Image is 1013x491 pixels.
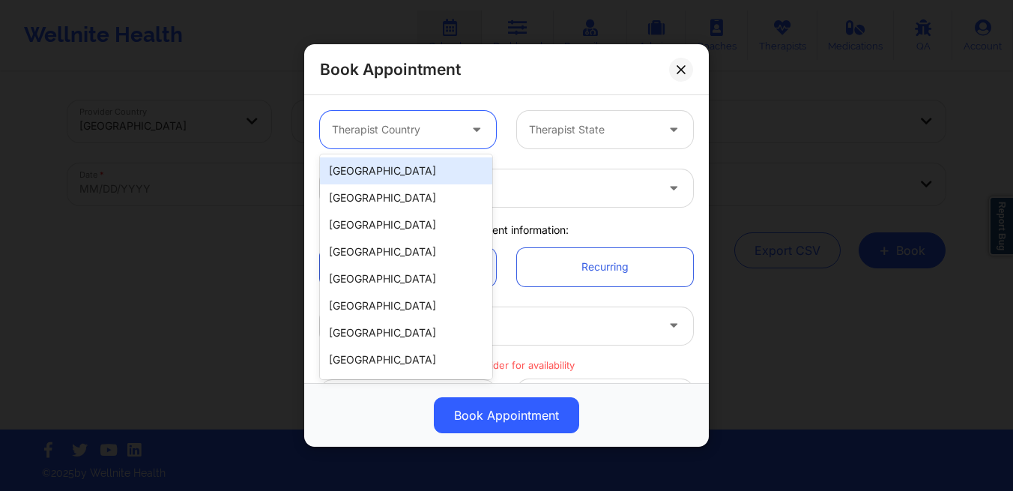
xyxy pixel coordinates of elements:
div: [GEOGRAPHIC_DATA] [320,319,492,346]
h2: Book Appointment [320,59,461,79]
div: [GEOGRAPHIC_DATA] [320,346,492,373]
a: Recurring [517,248,693,286]
div: [GEOGRAPHIC_DATA] [320,238,492,265]
div: [GEOGRAPHIC_DATA] [320,265,492,292]
input: MM/DD/YYYY [320,379,496,417]
div: [GEOGRAPHIC_DATA] [320,157,492,184]
button: Book Appointment [434,397,579,433]
p: Select provider for availability [320,358,693,373]
div: Appointment information: [309,223,704,238]
div: [GEOGRAPHIC_DATA] [320,211,492,238]
div: [GEOGRAPHIC_DATA] [320,292,492,319]
div: [GEOGRAPHIC_DATA] [320,184,492,211]
div: [GEOGRAPHIC_DATA] [320,373,492,400]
